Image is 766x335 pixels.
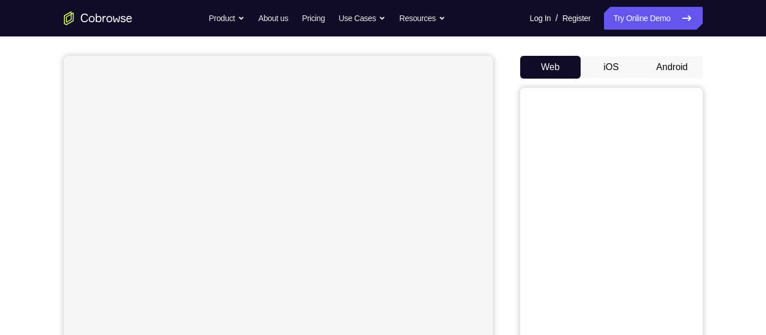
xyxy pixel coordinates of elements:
button: Use Cases [339,7,386,30]
span: / [556,11,558,25]
a: Register [562,7,590,30]
button: Web [520,56,581,79]
a: Log In [530,7,551,30]
button: Android [642,56,703,79]
a: Try Online Demo [604,7,702,30]
button: Resources [399,7,445,30]
a: Pricing [302,7,325,30]
button: Product [209,7,245,30]
a: About us [258,7,288,30]
a: Go to the home page [64,11,132,25]
button: iOS [581,56,642,79]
